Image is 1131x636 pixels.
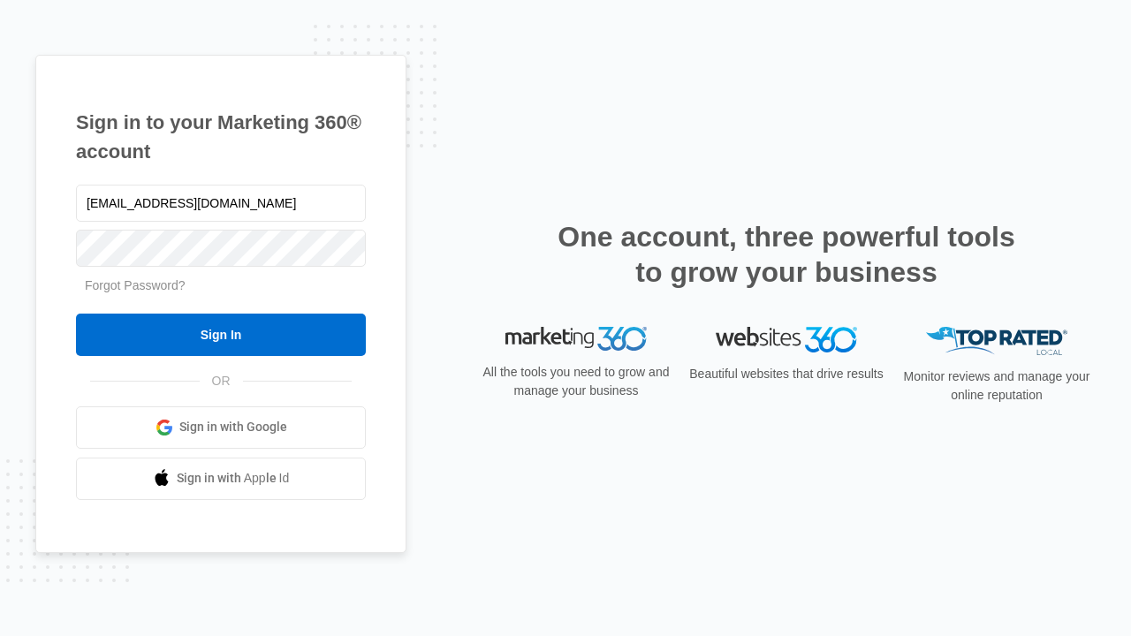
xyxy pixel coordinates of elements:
[926,327,1067,356] img: Top Rated Local
[177,469,290,488] span: Sign in with Apple Id
[552,219,1021,290] h2: One account, three powerful tools to grow your business
[76,314,366,356] input: Sign In
[477,363,675,400] p: All the tools you need to grow and manage your business
[716,327,857,352] img: Websites 360
[85,278,186,292] a: Forgot Password?
[76,185,366,222] input: Email
[76,458,366,500] a: Sign in with Apple Id
[505,327,647,352] img: Marketing 360
[179,418,287,436] span: Sign in with Google
[200,372,243,390] span: OR
[76,406,366,449] a: Sign in with Google
[76,108,366,166] h1: Sign in to your Marketing 360® account
[898,367,1096,405] p: Monitor reviews and manage your online reputation
[687,365,885,383] p: Beautiful websites that drive results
